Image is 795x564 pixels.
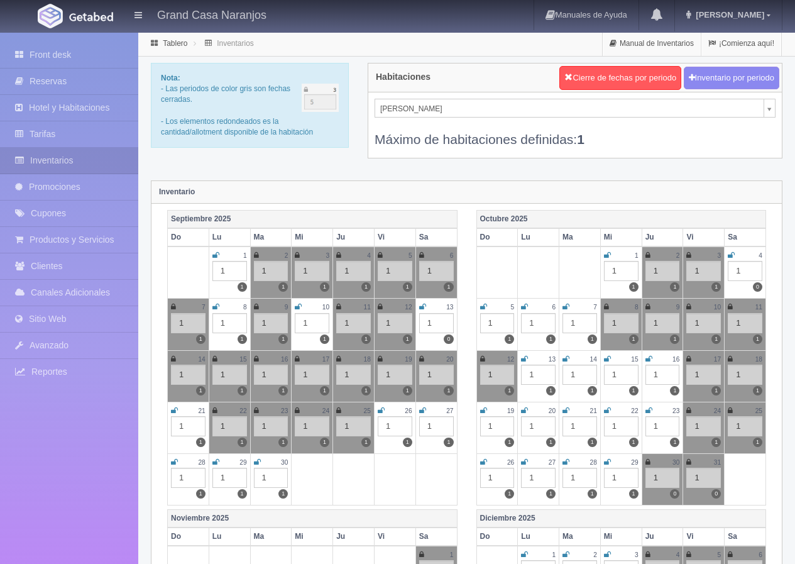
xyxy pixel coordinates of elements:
a: Tablero [163,39,187,48]
small: 24 [714,407,721,414]
div: 1 [295,261,329,281]
small: 18 [364,356,371,363]
div: 1 [378,416,412,436]
div: 1 [336,416,371,436]
label: 1 [320,335,329,344]
div: 1 [378,261,412,281]
div: 1 [295,365,329,385]
div: 1 [419,416,454,436]
label: 1 [196,438,206,447]
th: Do [168,528,209,546]
small: 5 [718,551,721,558]
small: 26 [507,459,514,466]
label: 1 [546,335,556,344]
label: 1 [238,282,247,292]
div: 1 [212,416,247,436]
div: 1 [295,313,329,333]
div: 1 [686,261,721,281]
small: 2 [285,252,288,259]
div: 1 [212,468,247,488]
div: 1 [378,365,412,385]
th: Mi [600,528,642,546]
div: 1 [604,313,639,333]
div: 1 [336,365,371,385]
small: 4 [759,252,762,259]
th: Sa [415,528,457,546]
small: 21 [590,407,597,414]
th: Ma [250,528,292,546]
small: 16 [672,356,679,363]
small: 6 [552,304,556,311]
div: 1 [686,416,721,436]
h4: Grand Casa Naranjos [157,6,266,22]
small: 1 [243,252,247,259]
button: Cierre de fechas por periodo [559,66,681,90]
div: 1 [480,313,515,333]
div: 1 [295,416,329,436]
label: 0 [670,489,679,499]
small: 27 [549,459,556,466]
label: 1 [505,335,514,344]
button: Inventario por periodo [684,67,779,90]
div: 1 [645,261,680,281]
th: Do [476,228,518,246]
small: 26 [405,407,412,414]
div: 1 [686,468,721,488]
div: 1 [419,313,454,333]
small: 5 [511,304,515,311]
th: Lu [518,528,559,546]
a: [PERSON_NAME] [375,99,776,118]
label: 1 [670,282,679,292]
small: 28 [590,459,597,466]
div: 1 [212,313,247,333]
label: 1 [278,438,288,447]
label: 1 [196,386,206,395]
div: 1 [686,365,721,385]
small: 29 [239,459,246,466]
small: 11 [364,304,371,311]
div: 1 [480,365,515,385]
small: 3 [635,551,639,558]
small: 21 [198,407,205,414]
label: 1 [753,386,762,395]
th: Ma [559,528,601,546]
div: 1 [686,313,721,333]
th: Do [168,228,209,246]
label: 1 [444,282,453,292]
div: 1 [480,416,515,436]
label: 1 [278,386,288,395]
th: Mi [292,528,333,546]
div: 1 [336,261,371,281]
div: 1 [728,365,762,385]
div: 1 [521,365,556,385]
label: 1 [238,335,247,344]
small: 8 [243,304,247,311]
label: 1 [588,386,597,395]
label: 0 [753,282,762,292]
small: 19 [405,356,412,363]
div: 1 [728,313,762,333]
div: 1 [562,416,597,436]
div: 1 [521,416,556,436]
label: 1 [546,386,556,395]
small: 10 [714,304,721,311]
div: 1 [254,365,288,385]
div: 1 [254,468,288,488]
th: Vi [683,228,725,246]
small: 2 [593,551,597,558]
div: 1 [604,365,639,385]
label: 1 [238,489,247,499]
b: Nota: [161,74,180,82]
div: 1 [419,365,454,385]
label: 1 [629,438,639,447]
label: 1 [238,438,247,447]
label: 1 [711,386,721,395]
label: 1 [588,489,597,499]
div: 1 [645,468,680,488]
div: 1 [521,313,556,333]
th: Ju [333,528,375,546]
div: 1 [645,313,680,333]
label: 1 [711,282,721,292]
small: 6 [450,252,454,259]
th: Ju [642,228,683,246]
